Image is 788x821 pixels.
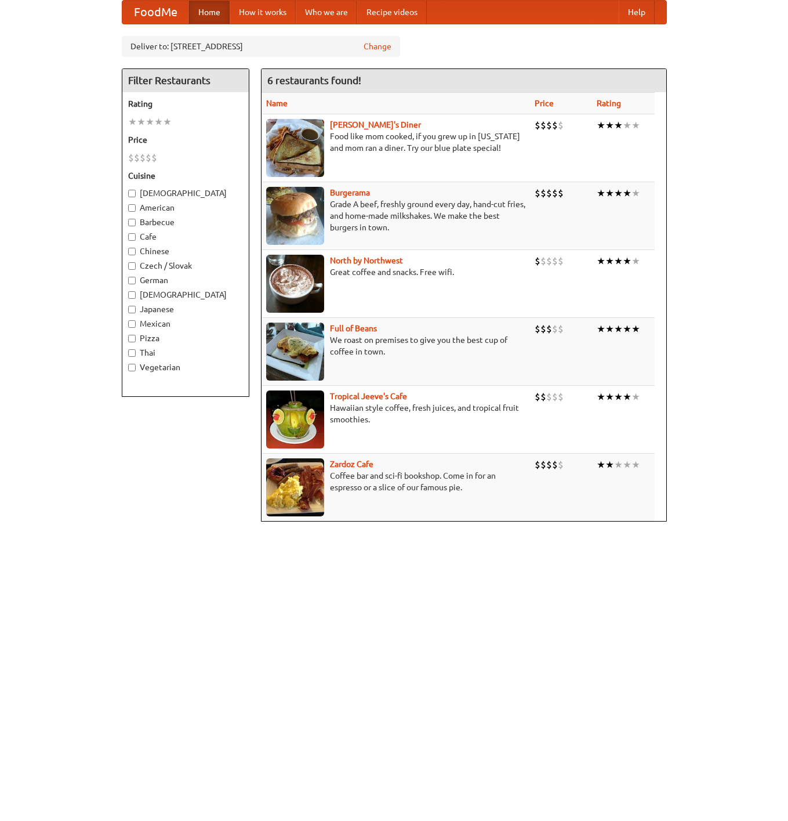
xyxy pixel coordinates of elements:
[163,115,172,128] li: ★
[535,119,540,132] li: $
[558,390,564,403] li: $
[605,255,614,267] li: ★
[128,364,136,371] input: Vegetarian
[266,390,324,449] img: jeeves.jpg
[614,119,623,132] li: ★
[623,187,631,200] li: ★
[266,334,525,357] p: We roast on premises to give you the best cup of coffee in town.
[128,306,136,313] input: Japanese
[330,120,421,129] a: [PERSON_NAME]'s Diner
[546,255,552,267] li: $
[137,115,146,128] li: ★
[631,119,640,132] li: ★
[631,323,640,335] li: ★
[552,458,558,471] li: $
[623,323,631,335] li: ★
[128,248,136,255] input: Chinese
[597,323,605,335] li: ★
[631,187,640,200] li: ★
[614,323,623,335] li: ★
[623,255,631,267] li: ★
[154,115,163,128] li: ★
[597,390,605,403] li: ★
[552,255,558,267] li: $
[266,402,525,425] p: Hawaiian style coffee, fresh juices, and tropical fruit smoothies.
[128,262,136,270] input: Czech / Slovak
[128,335,136,342] input: Pizza
[364,41,391,52] a: Change
[189,1,230,24] a: Home
[128,303,243,315] label: Japanese
[597,458,605,471] li: ★
[128,231,243,243] label: Cafe
[546,119,552,132] li: $
[535,323,540,335] li: $
[597,187,605,200] li: ★
[330,392,407,401] a: Tropical Jeeve's Cafe
[230,1,296,24] a: How it works
[631,458,640,471] li: ★
[266,255,324,313] img: north.jpg
[631,390,640,403] li: ★
[128,115,137,128] li: ★
[128,151,134,164] li: $
[128,245,243,257] label: Chinese
[330,256,403,265] b: North by Northwest
[122,36,400,57] div: Deliver to: [STREET_ADDRESS]
[552,119,558,132] li: $
[330,460,373,469] a: Zardoz Cafe
[535,255,540,267] li: $
[540,119,546,132] li: $
[122,69,249,92] h4: Filter Restaurants
[296,1,357,24] a: Who we are
[128,320,136,328] input: Mexican
[546,187,552,200] li: $
[128,170,243,182] h5: Cuisine
[128,347,243,359] label: Thai
[266,266,525,278] p: Great coffee and snacks. Free wifi.
[128,289,243,301] label: [DEMOGRAPHIC_DATA]
[146,151,151,164] li: $
[128,204,136,212] input: American
[128,98,243,110] h5: Rating
[128,361,243,373] label: Vegetarian
[128,219,136,226] input: Barbecue
[535,99,554,108] a: Price
[266,99,288,108] a: Name
[128,216,243,228] label: Barbecue
[151,151,157,164] li: $
[128,291,136,299] input: [DEMOGRAPHIC_DATA]
[128,277,136,284] input: German
[146,115,154,128] li: ★
[597,255,605,267] li: ★
[128,202,243,214] label: American
[605,323,614,335] li: ★
[623,119,631,132] li: ★
[128,332,243,344] label: Pizza
[614,255,623,267] li: ★
[128,190,136,197] input: [DEMOGRAPHIC_DATA]
[540,187,546,200] li: $
[614,458,623,471] li: ★
[605,390,614,403] li: ★
[597,99,621,108] a: Rating
[266,119,324,177] img: sallys.jpg
[266,187,324,245] img: burgerama.jpg
[605,119,614,132] li: ★
[605,187,614,200] li: ★
[540,255,546,267] li: $
[540,390,546,403] li: $
[128,187,243,199] label: [DEMOGRAPHIC_DATA]
[122,1,189,24] a: FoodMe
[330,324,377,333] a: Full of Beans
[623,390,631,403] li: ★
[540,323,546,335] li: $
[357,1,427,24] a: Recipe videos
[267,75,361,86] ng-pluralize: 6 restaurants found!
[128,134,243,146] h5: Price
[140,151,146,164] li: $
